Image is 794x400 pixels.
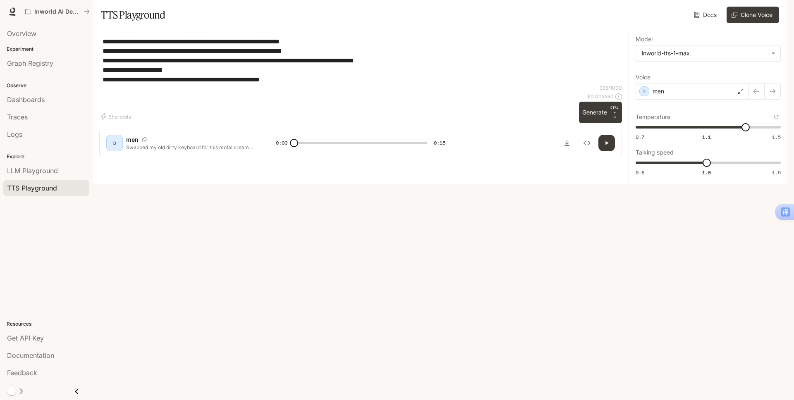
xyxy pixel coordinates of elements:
[636,150,674,155] p: Talking speed
[610,105,619,120] p: ⏎
[642,49,767,57] div: inworld-tts-1-max
[727,7,779,23] button: Clone Voice
[702,133,711,140] span: 1.1
[126,136,139,144] p: men
[636,45,780,61] div: inworld-tts-1-max
[434,139,445,147] span: 0:15
[636,133,644,140] span: 0.7
[610,105,619,115] p: CTRL +
[702,169,711,176] span: 1.0
[772,169,781,176] span: 1.5
[636,74,651,80] p: Voice
[559,135,575,151] button: Download audio
[579,102,622,123] button: GenerateCTRL +⏎
[276,139,287,147] span: 0:00
[772,133,781,140] span: 1.5
[636,36,653,42] p: Model
[139,137,150,142] button: Copy Voice ID
[692,7,720,23] a: Docs
[636,114,670,120] p: Temperature
[34,8,81,15] p: Inworld AI Demos
[579,135,595,151] button: Inspect
[101,7,165,23] h1: TTS Playground
[587,93,614,100] p: $ 0.003350
[600,84,622,91] p: 335 / 1000
[772,112,781,121] button: Reset to default
[636,169,644,176] span: 0.5
[108,136,121,150] div: D
[99,110,134,123] button: Shortcuts
[126,144,256,151] p: Swapped my old dirty keyboard for this mofai creamy one. Comes with a clicker—listen to that soun...
[653,87,664,95] p: men
[22,3,93,20] button: All workspaces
